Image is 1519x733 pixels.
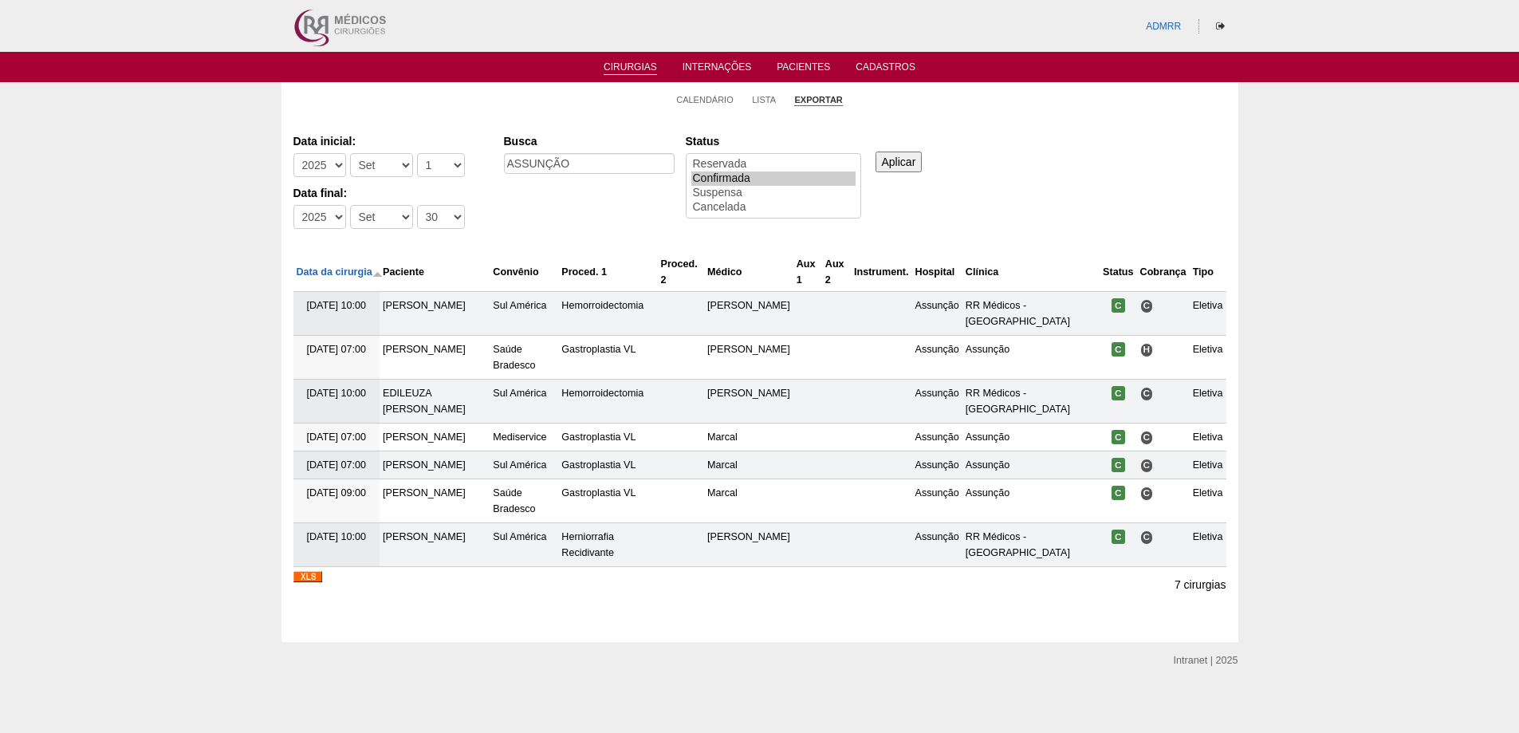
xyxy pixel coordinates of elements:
td: RR Médicos - [GEOGRAPHIC_DATA] [962,292,1100,336]
td: RR Médicos - [GEOGRAPHIC_DATA] [962,523,1100,567]
td: Assunção [912,479,962,523]
td: [PERSON_NAME] [380,336,490,380]
td: Sul América [490,523,558,567]
span: [DATE] 07:00 [306,432,366,443]
span: Consultório [1140,299,1154,313]
span: [DATE] 09:00 [306,487,366,499]
td: Eletiva [1190,451,1226,479]
td: Herniorrafia Recidivante [558,523,657,567]
option: Cancelada [691,200,856,215]
th: Aux 2 [822,253,851,292]
option: Confirmada [691,171,856,186]
td: Eletiva [1190,523,1226,567]
input: Aplicar [876,152,923,172]
span: Confirmada [1112,530,1125,544]
input: Digite os termos que você deseja procurar. [504,153,675,174]
span: Confirmada [1112,386,1125,400]
span: [DATE] 07:00 [306,459,366,471]
td: Assunção [912,451,962,479]
img: XLS [293,571,322,582]
span: Consultório [1140,487,1154,500]
td: Gastroplastia VL [558,424,657,451]
td: [PERSON_NAME] [380,479,490,523]
td: EDILEUZA [PERSON_NAME] [380,380,490,424]
td: Marcal [704,451,793,479]
td: Eletiva [1190,424,1226,451]
td: Mediservice [490,424,558,451]
td: [PERSON_NAME] [380,424,490,451]
td: Saúde Bradesco [490,479,558,523]
img: ordem decrescente [372,268,383,278]
td: Eletiva [1190,336,1226,380]
span: [DATE] 10:00 [306,300,366,311]
span: Consultório [1140,387,1154,400]
span: Consultório [1140,530,1154,544]
i: Sair [1216,22,1225,31]
td: Sul América [490,451,558,479]
td: Assunção [912,523,962,567]
a: Exportar [794,94,842,106]
td: Assunção [962,479,1100,523]
td: [PERSON_NAME] [704,336,793,380]
td: Sul América [490,380,558,424]
td: [PERSON_NAME] [380,292,490,336]
td: Eletiva [1190,292,1226,336]
span: Consultório [1140,459,1154,472]
label: Status [686,133,861,149]
p: 7 cirurgias [1175,577,1226,593]
span: Confirmada [1112,342,1125,357]
option: Suspensa [691,186,856,200]
th: Clínica [962,253,1100,292]
span: [DATE] 07:00 [306,344,366,355]
th: Tipo [1190,253,1226,292]
a: Calendário [676,94,734,105]
td: Gastroplastia VL [558,336,657,380]
span: Confirmada [1112,458,1125,472]
label: Data inicial: [293,133,488,149]
td: Sul América [490,292,558,336]
td: Assunção [912,380,962,424]
td: Eletiva [1190,479,1226,523]
td: Marcal [704,479,793,523]
span: Confirmada [1112,430,1125,444]
a: Cadastros [856,61,915,77]
a: Lista [752,94,776,105]
td: Assunção [962,336,1100,380]
td: Assunção [912,424,962,451]
span: [DATE] 10:00 [306,388,366,399]
th: Cobrança [1137,253,1190,292]
th: Convênio [490,253,558,292]
th: Status [1100,253,1137,292]
th: Médico [704,253,793,292]
span: [DATE] 10:00 [306,531,366,542]
td: RR Médicos - [GEOGRAPHIC_DATA] [962,380,1100,424]
td: Assunção [962,451,1100,479]
th: Proced. 1 [558,253,657,292]
span: Confirmada [1112,486,1125,500]
td: Gastroplastia VL [558,479,657,523]
a: Cirurgias [604,61,657,75]
label: Data final: [293,185,488,201]
td: Eletiva [1190,380,1226,424]
th: Proced. 2 [658,253,705,292]
a: Data da cirurgia [297,266,383,278]
td: Gastroplastia VL [558,451,657,479]
td: Saúde Bradesco [490,336,558,380]
td: Hemorroidectomia [558,380,657,424]
a: Internações [683,61,752,77]
th: Paciente [380,253,490,292]
td: [PERSON_NAME] [380,523,490,567]
td: [PERSON_NAME] [704,523,793,567]
td: [PERSON_NAME] [704,292,793,336]
th: Hospital [912,253,962,292]
td: Assunção [912,336,962,380]
td: [PERSON_NAME] [380,451,490,479]
label: Busca [504,133,675,149]
td: Hemorroidectomia [558,292,657,336]
option: Reservada [691,157,856,171]
div: Intranet | 2025 [1174,652,1238,668]
a: Pacientes [777,61,830,77]
th: Aux 1 [793,253,822,292]
td: Assunção [912,292,962,336]
span: Confirmada [1112,298,1125,313]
